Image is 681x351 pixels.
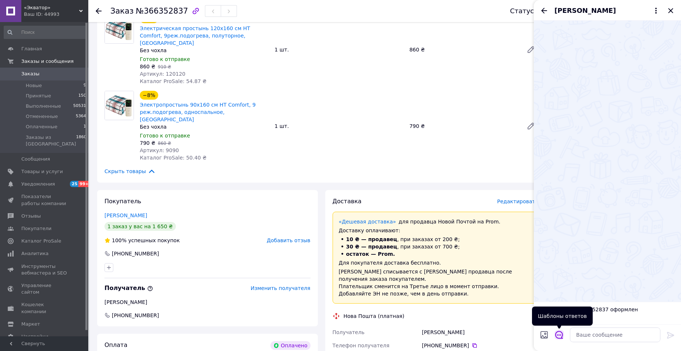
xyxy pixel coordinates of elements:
span: 1860 [76,134,86,147]
li: , при заказах от 200 ₴; [339,236,532,243]
span: 790 ₴ [140,140,155,146]
span: 860 ₴ [140,64,155,69]
div: Вернуться назад [96,7,102,15]
span: Заказы [21,71,39,77]
div: −8% [140,91,158,100]
span: Управление сайтом [21,282,68,296]
span: 150 [78,93,86,99]
div: Для покупателя доставка бесплатно. [339,259,532,266]
div: [PERSON_NAME] [421,326,540,339]
span: 99+ [78,181,91,187]
li: , при заказах от 700 ₴; [339,243,532,250]
span: 10 ₴ — продавец [346,236,397,242]
span: Редактировать [497,198,538,204]
button: [PERSON_NAME] [554,6,660,15]
div: 1 шт. [272,121,406,131]
span: Заказы из [GEOGRAPHIC_DATA] [26,134,76,147]
span: Заказы и сообщения [21,58,74,65]
span: Главная [21,46,42,52]
span: Заказ №366352837 оформлен [557,306,677,313]
div: 1 шт. [272,44,406,55]
span: Отзывы [21,213,41,219]
span: Отмененные [26,113,58,120]
span: [PERSON_NAME] [554,6,616,15]
span: 25 [70,181,78,187]
div: Шаблоны ответов [532,307,593,326]
span: Новые [26,82,42,89]
span: Выполненные [26,103,61,110]
div: Без чохла [140,47,269,54]
a: Электрическая простынь 120х160 см HT Comfort, 9реж.подогрева, полуторное, [GEOGRAPHIC_DATA] [140,25,250,46]
span: 910 ₴ [158,64,171,69]
span: Кошелек компании [21,301,68,315]
span: Оплаченные [26,123,57,130]
span: Телефон получателя [333,343,390,348]
a: «Дешевая доставка» [339,219,396,225]
div: Нова Пошта (платная) [342,312,406,320]
span: Изменить получателя [251,285,310,291]
img: Электропростынь 90х160 см HT Comfort, 9 реж.подогрева, односпальное, Турция [105,91,134,120]
span: Товары и услуги [21,168,63,175]
div: для продавца Новой Почтой на Prom. [339,218,532,225]
span: Доставка [333,198,362,205]
div: Без чохла [140,123,269,130]
span: 5364 [76,113,86,120]
div: успешных покупок [104,237,180,244]
span: Артикул: 120120 [140,71,185,77]
span: 50531 [73,103,86,110]
button: Закрыть [666,6,675,15]
button: Открыть шаблоны ответов [554,330,564,340]
div: 860 ₴ [407,44,521,55]
span: Покупатели [21,225,52,232]
div: Доставку оплачивают: [339,227,532,234]
span: Каталог ProSale [21,238,61,244]
span: Заказ [110,7,134,15]
span: «Экватор» [24,4,79,11]
span: Каталог ProSale: 50.40 ₴ [140,155,206,161]
span: Каталог ProSale: 54.87 ₴ [140,78,206,84]
a: Редактировать [524,119,538,133]
span: 860 ₴ [158,141,171,146]
span: Принятые [26,93,51,99]
input: Поиск [4,26,87,39]
span: Получатель [333,329,365,335]
button: Назад [540,6,549,15]
span: Настройки [21,333,48,340]
div: [PHONE_NUMBER] [422,342,538,349]
span: Уведомления [21,181,55,187]
span: Готово к отправке [140,133,190,139]
a: [PERSON_NAME] [104,212,147,218]
a: Электропростынь 90х160 см HT Comfort, 9 реж.подогрева, односпальное, [GEOGRAPHIC_DATA] [140,102,256,122]
span: Скрыть товары [104,167,156,175]
span: 100% [112,237,127,243]
span: Сообщения [21,156,50,162]
div: [PERSON_NAME] [104,298,311,306]
span: Оплата [104,341,127,348]
span: остаток — Prom. [346,251,395,257]
img: Электрическая простынь 120х160 см HT Comfort, 9реж.подогрева, полуторное, Турция [105,15,134,43]
div: [PERSON_NAME] списывается с [PERSON_NAME] продавца после получения заказа покупателем. Плательщик... [339,268,532,297]
span: 9 [84,82,86,89]
span: Покупатель [104,198,141,205]
div: 1 заказ у вас на 1 650 ₴ [104,222,176,231]
span: 1 [84,123,86,130]
span: Аналитика [21,250,49,257]
span: Получатель [104,284,153,291]
span: Готово к отправке [140,56,190,62]
span: 30 ₴ — продавец [346,244,397,250]
span: [PHONE_NUMBER] [111,312,160,319]
div: Оплачено [270,341,310,350]
div: [PHONE_NUMBER] [111,250,160,257]
span: Артикул: 9090 [140,147,179,153]
span: Добавить отзыв [267,237,310,243]
div: 790 ₴ [407,121,521,131]
span: Инструменты вебмастера и SEO [21,263,68,276]
span: Маркет [21,321,40,327]
span: №366352837 [136,7,188,15]
div: Ваш ID: 44993 [24,11,88,18]
div: Статус заказа [510,7,559,15]
span: Показатели работы компании [21,193,68,207]
a: Редактировать [524,42,538,57]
